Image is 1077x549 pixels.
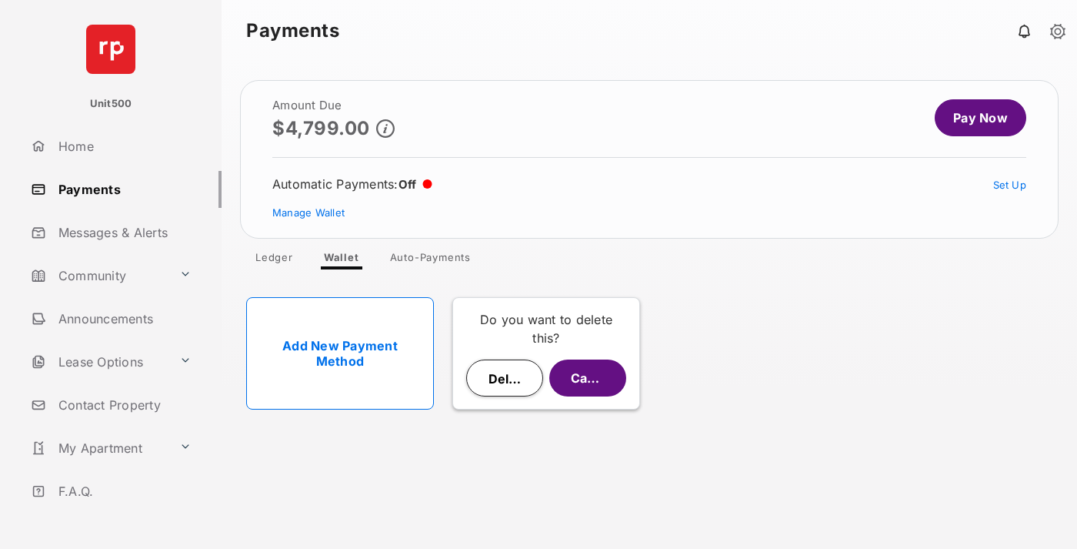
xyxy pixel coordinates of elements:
[272,176,432,192] div: Automatic Payments :
[272,118,370,139] p: $4,799.00
[25,473,222,510] a: F.A.Q.
[312,251,372,269] a: Wallet
[488,371,528,387] span: Delete
[246,297,434,410] a: Add New Payment Method
[243,251,305,269] a: Ledger
[90,96,132,112] p: Unit500
[25,343,173,380] a: Lease Options
[398,177,417,192] span: Off
[993,179,1027,191] a: Set Up
[86,25,135,74] img: svg+xml;base64,PHN2ZyB4bWxucz0iaHR0cDovL3d3dy53My5vcmcvMjAwMC9zdmciIHdpZHRoPSI2NCIgaGVpZ2h0PSI2NC...
[25,214,222,251] a: Messages & Alerts
[272,99,395,112] h2: Amount Due
[25,430,173,467] a: My Apartment
[549,360,626,397] button: Cancel
[465,310,627,347] p: Do you want to delete this?
[25,387,222,423] a: Contact Property
[466,360,543,397] button: Delete
[25,257,173,294] a: Community
[571,370,612,386] span: Cancel
[272,206,345,219] a: Manage Wallet
[25,300,222,337] a: Announcements
[378,251,483,269] a: Auto-Payments
[25,128,222,165] a: Home
[25,171,222,208] a: Payments
[246,22,339,40] strong: Payments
